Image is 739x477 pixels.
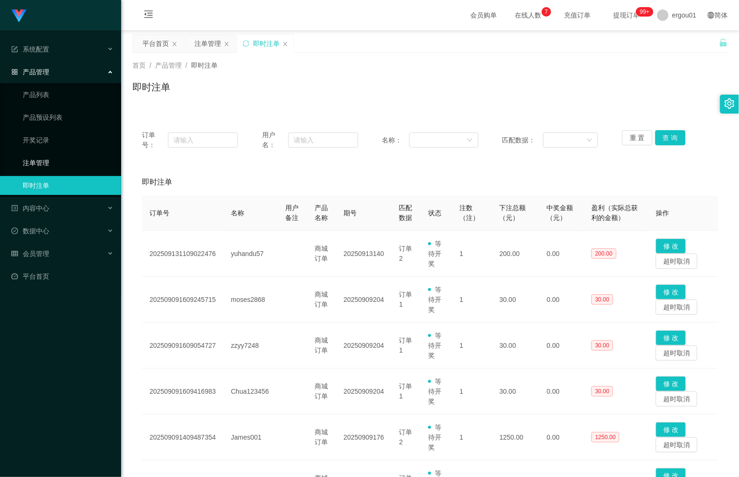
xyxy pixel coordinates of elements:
[285,204,299,221] span: 用户备注
[539,231,584,277] td: 0.00
[11,45,49,53] span: 系统配置
[452,277,492,323] td: 1
[132,0,165,31] i: 图标: menu-fold
[155,62,182,69] span: 产品管理
[492,277,539,323] td: 30.00
[591,248,616,259] span: 200.00
[428,209,441,217] span: 状态
[382,135,409,145] span: 名称：
[591,386,613,397] span: 30.00
[150,209,169,217] span: 订单号
[172,41,177,47] i: 图标: close
[307,323,336,369] td: 商城订单
[591,204,638,221] span: 盈利（实际总获利的金额）
[591,432,619,442] span: 1250.00
[708,12,714,18] i: 图标: global
[191,62,218,69] span: 即时注单
[307,277,336,323] td: 商城订单
[656,330,686,345] button: 修 改
[11,267,114,286] a: 图标: dashboard平台首页
[142,35,169,53] div: 平台首页
[656,345,697,361] button: 超时取消
[315,204,328,221] span: 产品名称
[591,340,613,351] span: 30.00
[11,205,18,212] i: 图标: profile
[23,176,114,195] a: 即时注单
[223,415,278,460] td: James001
[343,209,357,217] span: 期号
[609,12,645,18] span: 提现订单
[150,62,151,69] span: /
[243,40,249,47] i: 图标: sync
[307,231,336,277] td: 商城订单
[656,284,686,300] button: 修 改
[142,323,223,369] td: 202509091609054727
[142,231,223,277] td: 202509131109022476
[622,130,652,145] button: 重 置
[656,209,669,217] span: 操作
[502,135,543,145] span: 匹配数据：
[336,231,392,277] td: 20250913140
[460,204,480,221] span: 注数（注）
[11,250,49,257] span: 会员管理
[223,323,278,369] td: zzyy7248
[307,415,336,460] td: 商城订单
[223,277,278,323] td: moses2868
[11,69,18,75] i: 图标: appstore-o
[399,382,413,400] span: 订单1
[492,323,539,369] td: 30.00
[539,415,584,460] td: 0.00
[223,231,278,277] td: yuhandu57
[23,85,114,104] a: 产品列表
[11,68,49,76] span: 产品管理
[231,209,244,217] span: 名称
[399,428,413,446] span: 订单2
[142,130,168,150] span: 订单号：
[545,7,548,17] p: 7
[500,204,526,221] span: 下注总额（元）
[560,12,596,18] span: 充值订单
[223,369,278,415] td: Chua123456
[656,238,686,254] button: 修 改
[11,227,49,235] span: 数据中心
[142,177,172,188] span: 即时注单
[452,323,492,369] td: 1
[142,415,223,460] td: 202509091409487354
[510,12,546,18] span: 在线人数
[656,391,697,406] button: 超时取消
[452,231,492,277] td: 1
[399,204,413,221] span: 匹配数据
[399,245,413,262] span: 订单2
[399,336,413,354] span: 订单1
[282,41,288,47] i: 图标: close
[492,415,539,460] td: 1250.00
[539,277,584,323] td: 0.00
[587,137,592,144] i: 图标: down
[656,376,686,391] button: 修 改
[539,369,584,415] td: 0.00
[656,437,697,452] button: 超时取消
[336,415,392,460] td: 20250909176
[11,228,18,234] i: 图标: check-circle-o
[23,153,114,172] a: 注单管理
[428,286,441,313] span: 等待开奖
[724,98,735,109] i: 图标: setting
[452,415,492,460] td: 1
[656,254,697,269] button: 超时取消
[262,130,288,150] span: 用户名：
[11,9,26,23] img: logo.9652507e.png
[11,46,18,53] i: 图标: form
[636,7,653,17] sup: 1183
[288,132,358,148] input: 请输入
[656,300,697,315] button: 超时取消
[467,137,473,144] i: 图标: down
[11,250,18,257] i: 图标: table
[428,240,441,267] span: 等待开奖
[253,35,280,53] div: 即时注单
[591,294,613,305] span: 30.00
[492,369,539,415] td: 30.00
[23,131,114,150] a: 开奖记录
[547,204,573,221] span: 中奖金额（元）
[656,422,686,437] button: 修 改
[452,369,492,415] td: 1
